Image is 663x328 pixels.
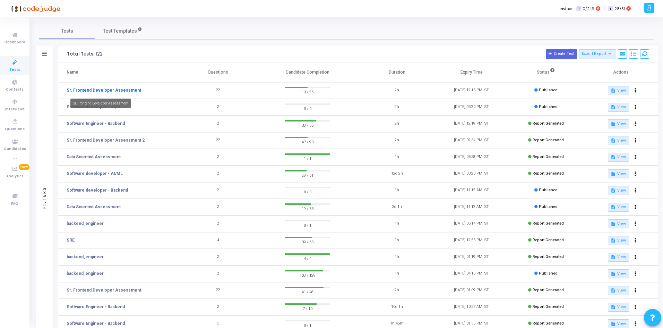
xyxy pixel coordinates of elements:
td: [DATE] 03:20 PM IST [434,99,509,116]
th: Name [58,63,181,82]
td: 2 [181,266,255,282]
td: 12d 2h [360,166,434,182]
td: 2h [360,132,434,149]
mat-icon: description [611,221,615,226]
button: View [608,219,629,228]
button: View [608,86,629,95]
td: [DATE] 01:09 PM IST [434,282,509,299]
a: Software Engineer - Backend [67,320,125,327]
a: Software Engineer - Backend [67,120,125,127]
th: Status [509,63,583,82]
td: [DATE] 12:19 PM IST [434,116,509,132]
td: 2h [360,282,434,299]
mat-icon: description [611,305,615,310]
span: Tests [61,27,73,35]
span: FAQ [11,201,18,207]
td: 1h [360,182,434,199]
button: Create Test [546,49,577,59]
button: View [608,253,629,262]
mat-icon: description [611,188,615,193]
td: [DATE] 03:20 PM IST [434,166,509,182]
button: View [608,186,629,195]
span: Published [539,88,558,92]
td: 2 [181,99,255,116]
td: 2d 1h [360,199,434,216]
span: Published [539,204,558,209]
th: Expiry Time [434,63,509,82]
mat-icon: description [611,271,615,276]
span: Contests [6,87,24,93]
td: 2h [360,99,434,116]
mat-icon: description [611,321,615,326]
td: 22 [181,82,255,99]
span: Interviews [5,107,25,112]
span: I [608,6,613,11]
mat-icon: description [611,138,615,143]
span: 13 / 26 [285,88,330,95]
label: Invites: [560,6,574,12]
a: Software developer - AI/ML [67,170,123,177]
a: Sr. Frontend Developer Assessment [67,287,141,293]
span: Report Generated [533,238,564,242]
button: View [608,136,629,145]
td: 2 [181,116,255,132]
span: 38 / 55 [285,121,330,128]
button: View [608,169,629,178]
a: Sr. Frontend Developer Assessment 2 [67,137,145,143]
mat-icon: description [611,88,615,93]
td: 2 [181,199,255,216]
td: [DATE] 04:15 PM IST [434,266,509,282]
span: Questions [5,126,25,132]
mat-icon: description [611,171,615,176]
a: Software Engineer - Backend [67,304,125,310]
span: Report Generated [533,321,564,326]
td: 2 [181,249,255,266]
span: 7 / 10 [285,305,330,312]
td: 4 [181,232,255,249]
button: Export Report [579,49,616,59]
td: 10d 1h [360,299,434,316]
td: [DATE] 01:19 PM IST [434,249,509,266]
td: 2 [181,216,255,232]
a: backend_engineer [67,220,104,227]
span: T [576,6,581,11]
td: 2 [181,182,255,199]
span: Candidates [4,146,26,152]
a: Data Scientist Assessment [67,204,121,210]
span: 28/31 [614,6,625,12]
a: Data Scientist Assessment [67,154,121,160]
th: Questions [181,63,255,82]
td: 1h [360,149,434,166]
td: 2 [181,299,255,316]
td: [DATE] 11:12 AM IST [434,199,509,216]
span: Report Generated [533,254,564,259]
mat-icon: description [611,238,615,243]
span: Analytics [6,174,24,179]
mat-icon: description [611,205,615,210]
td: 1h [360,249,434,266]
td: [DATE] 05:14 PM IST [434,216,509,232]
span: 0 / 0 [285,188,330,195]
th: Candidate Completion [255,63,360,82]
th: Actions [583,63,658,82]
span: 41 / 48 [285,288,330,295]
span: Dashboard [5,40,25,45]
button: View [608,153,629,162]
span: 1 / 1 [285,155,330,162]
span: Report Generated [533,121,564,126]
td: [DATE] 11:12 AM IST [434,182,509,199]
td: 1h [360,216,434,232]
button: View [608,269,629,278]
button: View [608,286,629,295]
span: 108 / 129 [285,271,330,278]
div: Sr. Frontend Developer Assessment [70,99,131,108]
span: New [19,164,29,170]
span: Tests [9,67,20,73]
span: 39 / 65 [285,238,330,245]
a: SRE [67,237,75,243]
td: [DATE] 12:15 PM IST [434,82,509,99]
span: Published [539,104,558,109]
button: View [608,203,629,212]
td: 22 [181,132,255,149]
div: Total Tests: 122 [67,51,103,57]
